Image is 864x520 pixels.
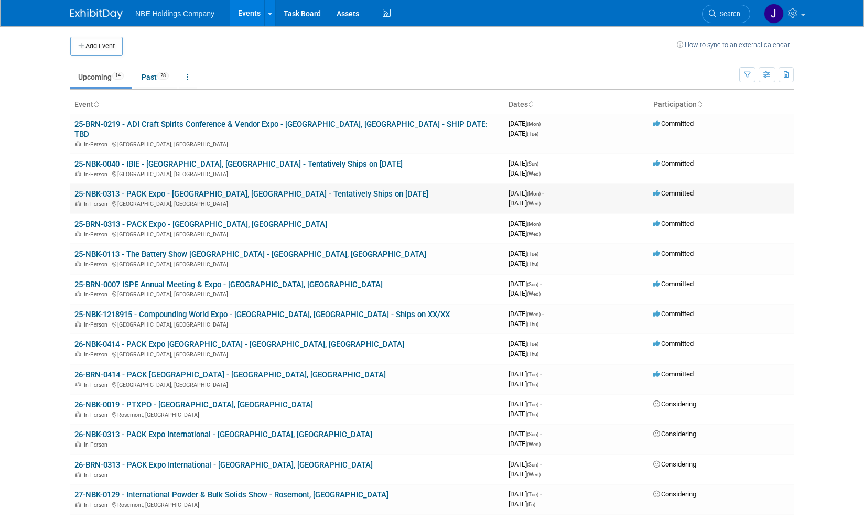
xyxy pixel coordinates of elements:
a: 26-NBK-0313 - PACK Expo International - [GEOGRAPHIC_DATA], [GEOGRAPHIC_DATA] [74,430,372,439]
span: (Wed) [527,201,541,207]
span: In-Person [84,321,111,328]
span: - [540,280,542,288]
span: [DATE] [509,230,541,237]
span: In-Person [84,171,111,178]
span: - [542,310,544,318]
span: - [540,340,542,348]
span: Committed [653,159,694,167]
div: [GEOGRAPHIC_DATA], [GEOGRAPHIC_DATA] [74,169,500,178]
span: In-Person [84,261,111,268]
span: - [540,460,542,468]
span: [DATE] [509,380,538,388]
img: In-Person Event [75,171,81,176]
a: Upcoming14 [70,67,132,87]
span: [DATE] [509,500,535,508]
a: 25-NBK-0040 - IBIE - [GEOGRAPHIC_DATA], [GEOGRAPHIC_DATA] - Tentatively Ships on [DATE] [74,159,403,169]
span: In-Person [84,351,111,358]
img: In-Person Event [75,141,81,146]
span: (Wed) [527,472,541,478]
span: (Thu) [527,261,538,267]
span: (Sun) [527,161,538,167]
span: - [540,490,542,498]
a: 25-BRN-0313 - PACK Expo - [GEOGRAPHIC_DATA], [GEOGRAPHIC_DATA] [74,220,327,229]
a: 26-BRN-0313 - PACK Expo International - [GEOGRAPHIC_DATA], [GEOGRAPHIC_DATA] [74,460,373,470]
span: [DATE] [509,250,542,257]
a: Search [702,5,750,23]
span: (Wed) [527,171,541,177]
span: [DATE] [509,169,541,177]
img: John Vargo [764,4,784,24]
span: (Mon) [527,191,541,197]
div: [GEOGRAPHIC_DATA], [GEOGRAPHIC_DATA] [74,380,500,388]
span: (Wed) [527,231,541,237]
span: Considering [653,400,696,408]
span: Considering [653,430,696,438]
span: [DATE] [509,189,544,197]
th: Event [70,96,504,114]
a: Sort by Participation Type [697,100,702,109]
span: [DATE] [509,280,542,288]
span: In-Person [84,382,111,388]
span: (Tue) [527,372,538,377]
span: (Wed) [527,311,541,317]
th: Participation [649,96,794,114]
span: Committed [653,250,694,257]
span: [DATE] [509,120,544,127]
a: 26-BRN-0414 - PACK [GEOGRAPHIC_DATA] - [GEOGRAPHIC_DATA], [GEOGRAPHIC_DATA] [74,370,386,380]
span: [DATE] [509,440,541,448]
div: [GEOGRAPHIC_DATA], [GEOGRAPHIC_DATA] [74,259,500,268]
span: Committed [653,340,694,348]
span: - [542,120,544,127]
a: How to sync to an external calendar... [677,41,794,49]
span: Committed [653,310,694,318]
span: Considering [653,490,696,498]
span: (Tue) [527,131,538,137]
span: In-Person [84,291,111,298]
span: Committed [653,189,694,197]
span: [DATE] [509,430,542,438]
span: [DATE] [509,199,541,207]
span: In-Person [84,201,111,208]
div: Rosemont, [GEOGRAPHIC_DATA] [74,410,500,418]
a: 25-BRN-0219 - ADI Craft Spirits Conference & Vendor Expo - [GEOGRAPHIC_DATA], [GEOGRAPHIC_DATA] -... [74,120,488,139]
span: (Thu) [527,411,538,417]
span: In-Person [84,441,111,448]
a: 27-NBK-0129 - International Powder & Bulk Solids Show - Rosemont, [GEOGRAPHIC_DATA] [74,490,388,500]
span: (Sun) [527,431,538,437]
span: (Mon) [527,121,541,127]
span: [DATE] [509,310,544,318]
span: [DATE] [509,289,541,297]
span: - [542,189,544,197]
a: 25-NBK-0113 - The Battery Show [GEOGRAPHIC_DATA] - [GEOGRAPHIC_DATA], [GEOGRAPHIC_DATA] [74,250,426,259]
span: [DATE] [509,370,542,378]
span: In-Person [84,231,111,238]
span: (Sun) [527,462,538,468]
span: (Mon) [527,221,541,227]
span: (Tue) [527,341,538,347]
span: [DATE] [509,410,538,418]
span: NBE Holdings Company [135,9,214,18]
a: Sort by Event Name [93,100,99,109]
span: (Wed) [527,441,541,447]
img: In-Person Event [75,411,81,417]
span: [DATE] [509,490,542,498]
span: [DATE] [509,470,541,478]
span: (Tue) [527,492,538,497]
span: Committed [653,220,694,227]
img: In-Person Event [75,502,81,507]
span: In-Person [84,472,111,479]
a: 26-NBK-0414 - PACK Expo [GEOGRAPHIC_DATA] - [GEOGRAPHIC_DATA], [GEOGRAPHIC_DATA] [74,340,404,349]
span: (Sun) [527,281,538,287]
a: 25-NBK-0313 - PACK Expo - [GEOGRAPHIC_DATA], [GEOGRAPHIC_DATA] - Tentatively Ships on [DATE] [74,189,428,199]
div: [GEOGRAPHIC_DATA], [GEOGRAPHIC_DATA] [74,139,500,148]
img: In-Person Event [75,472,81,477]
span: In-Person [84,141,111,148]
span: (Tue) [527,251,538,257]
span: 28 [157,72,169,80]
span: [DATE] [509,259,538,267]
a: Sort by Start Date [528,100,533,109]
div: [GEOGRAPHIC_DATA], [GEOGRAPHIC_DATA] [74,320,500,328]
span: - [540,250,542,257]
div: [GEOGRAPHIC_DATA], [GEOGRAPHIC_DATA] [74,289,500,298]
span: [DATE] [509,460,542,468]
